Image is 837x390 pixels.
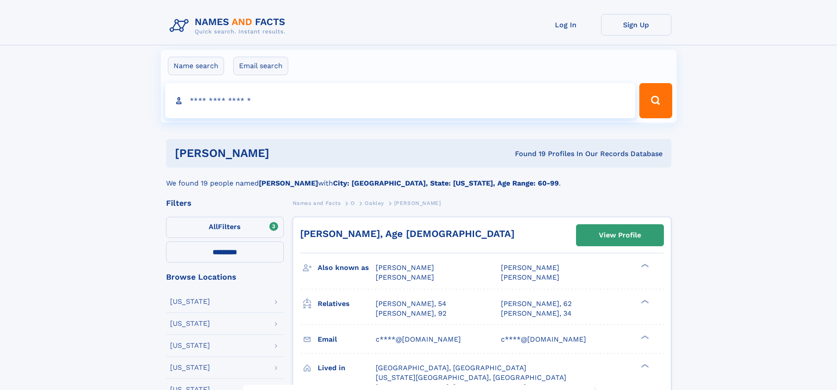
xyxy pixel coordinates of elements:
div: View Profile [599,225,641,245]
h3: Relatives [318,296,376,311]
h3: Email [318,332,376,347]
div: ❯ [639,299,649,304]
div: [US_STATE] [170,320,210,327]
span: [PERSON_NAME] [501,273,559,281]
span: Oakley [365,200,384,206]
div: [US_STATE] [170,342,210,349]
button: Search Button [639,83,672,118]
a: [PERSON_NAME], 92 [376,309,446,318]
a: View Profile [576,225,663,246]
label: Filters [166,217,284,238]
div: ❯ [639,363,649,368]
span: All [209,222,218,231]
a: O [351,197,355,208]
b: [PERSON_NAME] [259,179,318,187]
a: Log In [531,14,601,36]
h1: [PERSON_NAME] [175,148,392,159]
b: City: [GEOGRAPHIC_DATA], State: [US_STATE], Age Range: 60-99 [333,179,559,187]
span: [US_STATE][GEOGRAPHIC_DATA], [GEOGRAPHIC_DATA] [376,373,566,382]
label: Email search [233,57,288,75]
label: Name search [168,57,224,75]
span: [PERSON_NAME] [376,263,434,272]
a: [PERSON_NAME], Age [DEMOGRAPHIC_DATA] [300,228,515,239]
h3: Also known as [318,260,376,275]
div: [US_STATE] [170,364,210,371]
img: Logo Names and Facts [166,14,293,38]
a: Sign Up [601,14,671,36]
span: [PERSON_NAME] [394,200,441,206]
div: [US_STATE] [170,298,210,305]
span: [PERSON_NAME] [376,273,434,281]
a: [PERSON_NAME], 54 [376,299,446,309]
h3: Lived in [318,361,376,375]
a: [PERSON_NAME], 62 [501,299,572,309]
div: ❯ [639,334,649,340]
div: Found 19 Profiles In Our Records Database [392,149,663,159]
a: Oakley [365,197,384,208]
div: ❯ [639,263,649,269]
div: Browse Locations [166,273,284,281]
div: We found 19 people named with . [166,168,671,189]
span: O [351,200,355,206]
input: search input [165,83,636,118]
span: [PERSON_NAME] [501,263,559,272]
span: [GEOGRAPHIC_DATA], [GEOGRAPHIC_DATA] [376,364,526,372]
a: Names and Facts [293,197,341,208]
div: Filters [166,199,284,207]
a: [PERSON_NAME], 34 [501,309,572,318]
